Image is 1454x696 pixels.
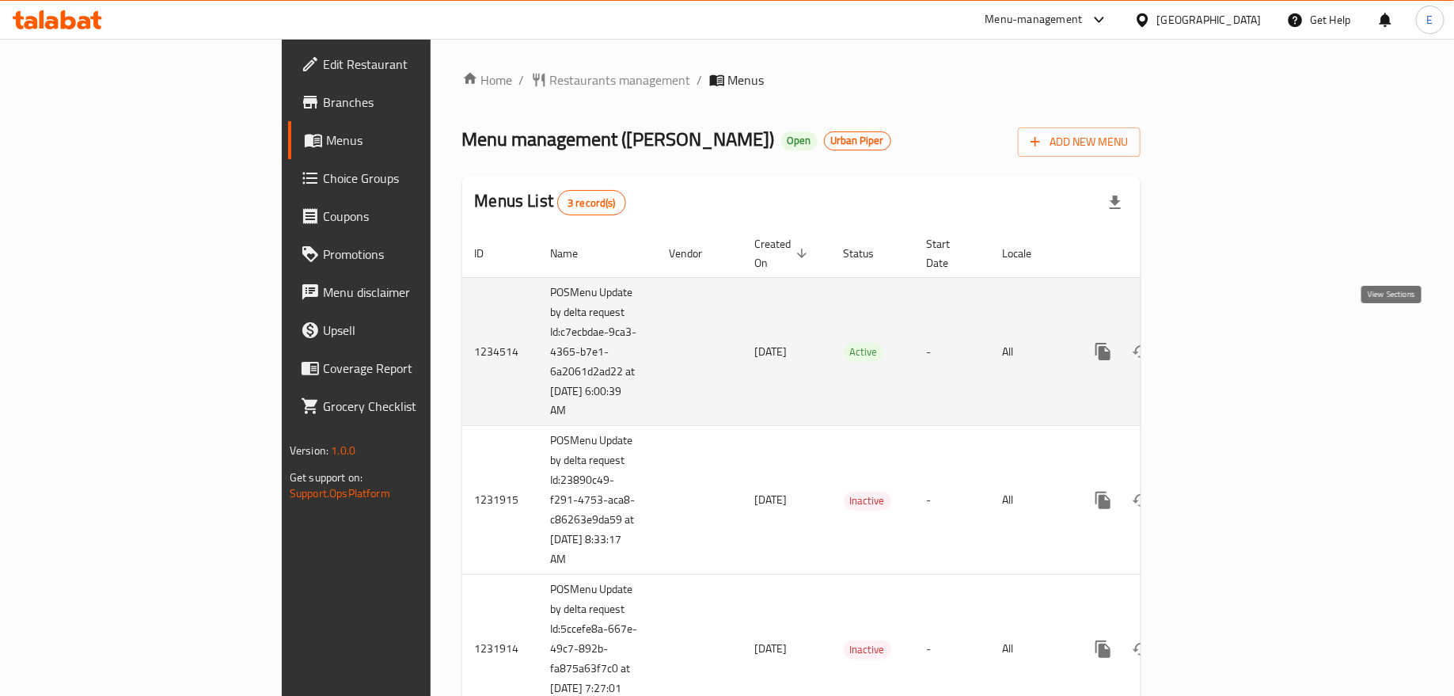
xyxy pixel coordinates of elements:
span: [DATE] [755,489,788,510]
a: Promotions [288,235,525,273]
td: All [990,426,1072,575]
a: Upsell [288,311,525,349]
span: Branches [323,93,512,112]
div: Export file [1096,184,1134,222]
span: Vendor [670,244,723,263]
span: [DATE] [755,341,788,362]
td: POSMenu Update by delta request Id:23890c49-f291-4753-aca8-c86263e9da59 at [DATE] 8:33:17 AM [538,426,657,575]
span: Menus [728,70,765,89]
span: Coverage Report [323,359,512,378]
span: Name [551,244,599,263]
span: Open [781,134,818,147]
td: All [990,277,1072,426]
td: - [914,277,990,426]
span: Locale [1003,244,1053,263]
div: Menu-management [985,10,1083,29]
span: 3 record(s) [558,196,625,211]
a: Coupons [288,197,525,235]
span: Menu management ( [PERSON_NAME] ) [462,121,775,157]
span: ID [475,244,505,263]
td: POSMenu Update by delta request Id:c7ecbdae-9ca3-4365-b7e1-6a2061d2ad22 at [DATE] 6:00:39 AM [538,277,657,426]
span: Version: [290,440,328,461]
span: Menus [326,131,512,150]
a: Menu disclaimer [288,273,525,311]
a: Branches [288,83,525,121]
span: Restaurants management [550,70,691,89]
th: Actions [1072,230,1249,278]
span: Get support on: [290,467,363,488]
span: Add New Menu [1031,132,1128,152]
li: / [697,70,703,89]
button: more [1084,333,1122,371]
a: Edit Restaurant [288,45,525,83]
span: Grocery Checklist [323,397,512,416]
span: Inactive [844,641,891,659]
button: Change Status [1122,630,1160,668]
span: Choice Groups [323,169,512,188]
a: Restaurants management [531,70,691,89]
button: more [1084,481,1122,519]
nav: breadcrumb [462,70,1141,89]
a: Menus [288,121,525,159]
span: Active [844,343,884,361]
div: Open [781,131,818,150]
span: Status [844,244,895,263]
span: Created On [755,234,812,272]
h2: Menus List [475,189,626,215]
span: Menu disclaimer [323,283,512,302]
span: Promotions [323,245,512,264]
a: Choice Groups [288,159,525,197]
span: 1.0.0 [331,440,355,461]
a: Coverage Report [288,349,525,387]
span: Urban Piper [825,134,890,147]
div: Inactive [844,492,891,511]
span: [DATE] [755,638,788,659]
button: Change Status [1122,481,1160,519]
span: Edit Restaurant [323,55,512,74]
td: - [914,426,990,575]
div: Total records count [557,190,626,215]
span: Coupons [323,207,512,226]
a: Support.OpsPlatform [290,483,390,504]
span: E [1427,11,1433,29]
button: more [1084,630,1122,668]
span: Inactive [844,492,891,510]
div: [GEOGRAPHIC_DATA] [1157,11,1262,29]
span: Upsell [323,321,512,340]
span: Start Date [927,234,971,272]
a: Grocery Checklist [288,387,525,425]
button: Add New Menu [1018,127,1141,157]
div: Active [844,343,884,362]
